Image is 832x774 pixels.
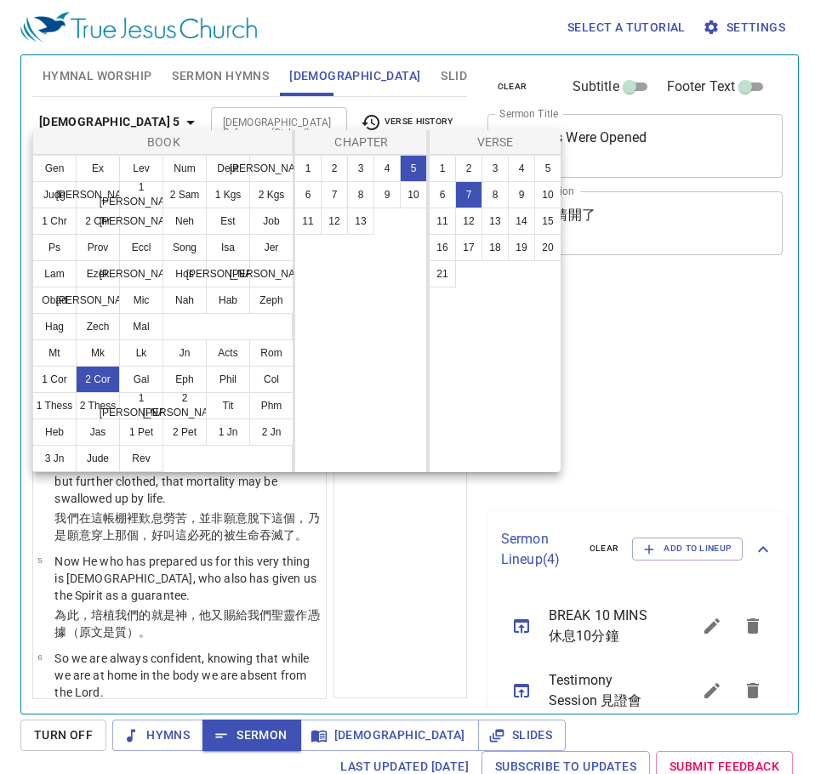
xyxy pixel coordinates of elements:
[347,208,374,235] button: 13
[429,208,456,235] button: 11
[32,287,77,314] button: Obad
[249,260,293,287] button: [PERSON_NAME]
[37,134,291,151] p: Book
[32,234,77,261] button: Ps
[299,134,425,151] p: Chapter
[162,181,207,208] button: 2 Sam
[429,234,456,261] button: 16
[32,366,77,393] button: 1 Cor
[32,313,77,340] button: Hag
[534,208,561,235] button: 15
[482,208,509,235] button: 13
[249,287,293,314] button: Zeph
[294,155,322,182] button: 1
[534,181,561,208] button: 10
[206,418,250,446] button: 1 Jn
[482,181,509,208] button: 8
[508,208,535,235] button: 14
[76,181,120,208] button: [PERSON_NAME]
[162,234,207,261] button: Song
[294,208,322,235] button: 11
[76,313,120,340] button: Zech
[76,445,120,472] button: Jude
[321,155,348,182] button: 2
[76,287,120,314] button: [PERSON_NAME]
[206,181,250,208] button: 1 Kgs
[249,418,293,446] button: 2 Jn
[119,418,163,446] button: 1 Pet
[119,155,163,182] button: Lev
[119,260,163,287] button: [PERSON_NAME]
[249,339,293,367] button: Rom
[482,155,509,182] button: 3
[455,181,482,208] button: 7
[249,208,293,235] button: Job
[206,287,250,314] button: Hab
[347,181,374,208] button: 8
[76,234,120,261] button: Prov
[321,181,348,208] button: 7
[32,181,77,208] button: Judg
[249,392,293,419] button: Phm
[119,208,163,235] button: [PERSON_NAME]
[455,155,482,182] button: 2
[206,392,250,419] button: Tit
[249,181,293,208] button: 2 Kgs
[249,155,293,182] button: [PERSON_NAME]
[429,181,456,208] button: 6
[206,260,250,287] button: [PERSON_NAME]
[455,234,482,261] button: 17
[119,392,163,419] button: 1 [PERSON_NAME]
[32,392,77,419] button: 1 Thess
[429,155,456,182] button: 1
[32,155,77,182] button: Gen
[162,208,207,235] button: Neh
[119,445,163,472] button: Rev
[119,287,163,314] button: Mic
[162,260,207,287] button: Hos
[119,181,163,208] button: 1 [PERSON_NAME]
[32,339,77,367] button: Mt
[206,155,250,182] button: Deut
[373,181,401,208] button: 9
[119,339,163,367] button: Lk
[76,155,120,182] button: Ex
[433,134,557,151] p: Verse
[162,392,207,419] button: 2 [PERSON_NAME]
[249,366,293,393] button: Col
[534,234,561,261] button: 20
[534,155,561,182] button: 5
[373,155,401,182] button: 4
[119,366,163,393] button: Gal
[206,234,250,261] button: Isa
[206,366,250,393] button: Phil
[32,418,77,446] button: Heb
[400,155,427,182] button: 5
[32,445,77,472] button: 3 Jn
[206,208,250,235] button: Est
[76,418,120,446] button: Jas
[508,155,535,182] button: 4
[321,208,348,235] button: 12
[162,155,207,182] button: Num
[76,392,120,419] button: 2 Thess
[76,208,120,235] button: 2 Chr
[429,260,456,287] button: 21
[482,234,509,261] button: 18
[32,260,77,287] button: Lam
[508,181,535,208] button: 9
[76,339,120,367] button: Mk
[249,234,293,261] button: Jer
[119,313,163,340] button: Mal
[508,234,535,261] button: 19
[76,260,120,287] button: Ezek
[294,181,322,208] button: 6
[347,155,374,182] button: 3
[162,366,207,393] button: Eph
[76,366,120,393] button: 2 Cor
[162,287,207,314] button: Nah
[119,234,163,261] button: Eccl
[206,339,250,367] button: Acts
[400,181,427,208] button: 10
[32,208,77,235] button: 1 Chr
